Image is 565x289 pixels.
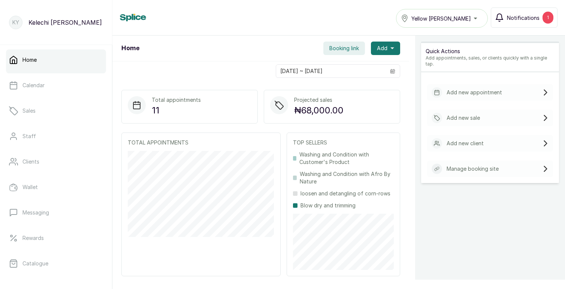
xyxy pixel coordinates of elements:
p: TOP SELLERS [293,139,394,146]
a: Messaging [6,202,106,223]
p: Quick Actions [426,48,555,55]
p: ₦68,000.00 [294,104,344,117]
a: Calendar [6,75,106,96]
p: loosen and detangling of corn-rows [300,190,390,197]
p: 11 [152,104,201,117]
a: Catalogue [6,253,106,274]
a: Home [6,49,106,70]
p: Home [22,56,37,64]
span: Notifications [507,14,540,22]
a: Sales [6,100,106,121]
p: Projected sales [294,96,344,104]
p: Blow dry and trimming [300,202,356,209]
p: Washing and Condition with Customer's Product [299,151,394,166]
span: Add [377,45,387,52]
button: Booking link [323,42,365,55]
svg: calendar [390,69,395,74]
a: Staff [6,126,106,147]
p: Messaging [22,209,49,216]
h1: Home [121,44,139,53]
p: Kelechi [PERSON_NAME] [28,18,102,27]
p: Add new appointment [447,89,502,96]
a: Rewards [6,228,106,249]
p: Wallet [22,183,38,191]
p: Sales [22,107,36,115]
p: Add new sale [447,114,480,122]
a: Wallet [6,177,106,198]
input: Select date [276,65,386,77]
p: Calendar [22,82,45,89]
p: Add appointments, sales, or clients quickly with a single tap. [426,55,555,67]
p: Total appointments [152,96,201,104]
button: Add [371,42,400,55]
div: 1 [543,12,553,24]
p: TOTAL APPOINTMENTS [128,139,274,146]
a: Clients [6,151,106,172]
p: Clients [22,158,39,165]
p: Rewards [22,234,44,242]
button: Notifications1 [491,7,558,28]
span: Booking link [329,45,359,52]
p: Washing and Condition with Afro By Nature [300,170,394,185]
span: Yellow [PERSON_NAME] [411,15,471,22]
p: Catalogue [22,260,48,267]
p: Manage booking site [447,165,499,173]
button: Yellow [PERSON_NAME] [396,9,488,28]
p: KY [12,19,19,26]
p: Add new client [447,140,484,147]
p: Staff [22,133,36,140]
